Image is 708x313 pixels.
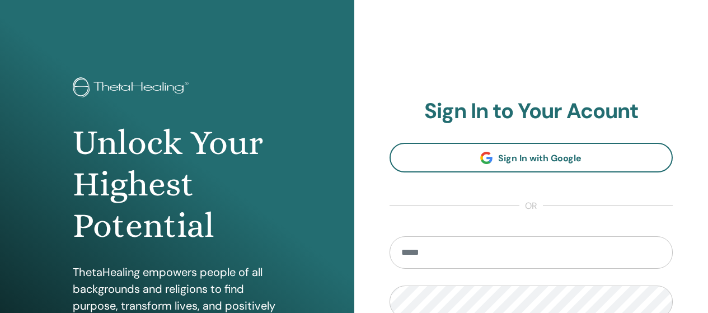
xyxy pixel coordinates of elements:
span: Sign In with Google [498,152,582,164]
a: Sign In with Google [390,143,673,172]
span: or [519,199,543,213]
h1: Unlock Your Highest Potential [73,122,281,247]
h2: Sign In to Your Acount [390,99,673,124]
